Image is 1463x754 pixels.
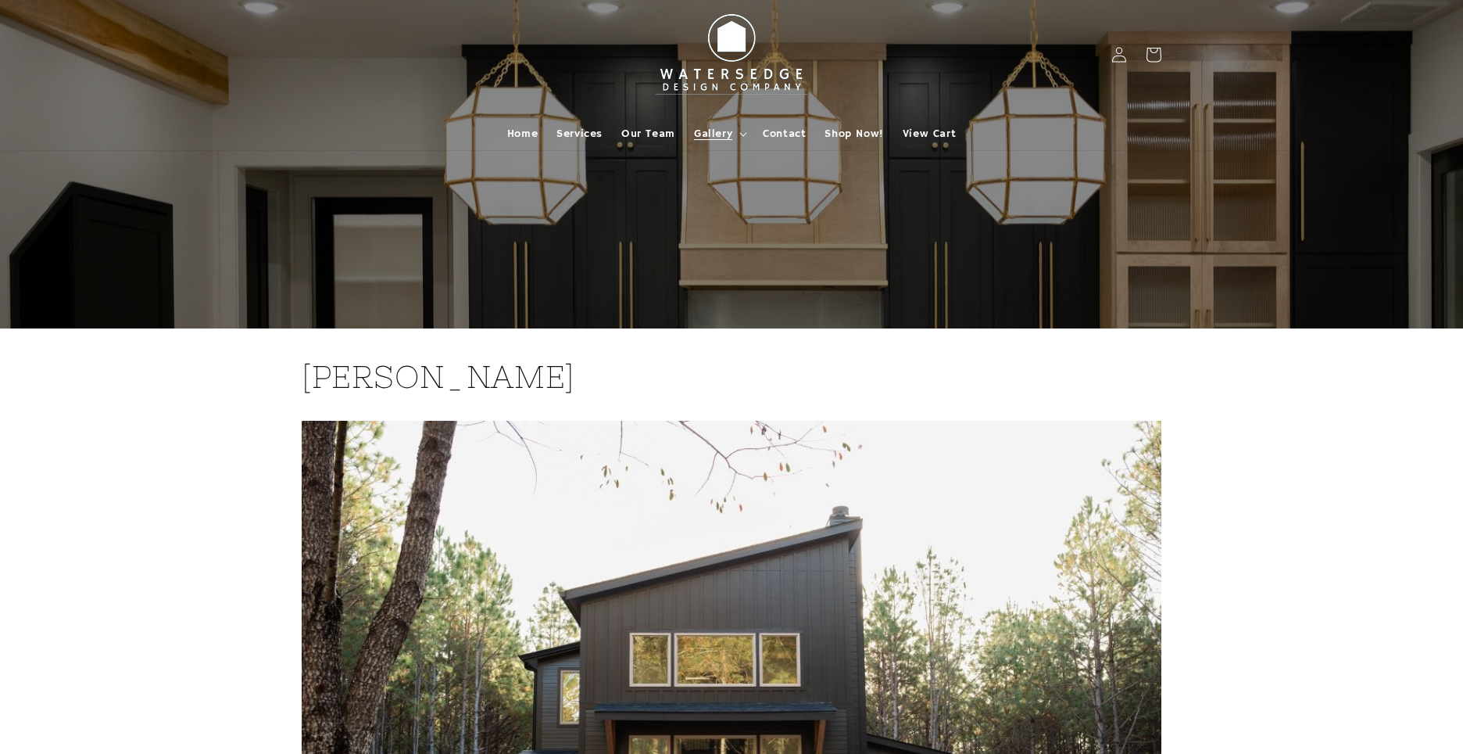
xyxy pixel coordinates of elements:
span: Services [556,127,603,141]
span: Contact [763,127,806,141]
a: View Cart [893,117,965,150]
a: Home [498,117,547,150]
span: View Cart [903,127,956,141]
span: Home [507,127,538,141]
span: Our Team [621,127,675,141]
a: Our Team [612,117,685,150]
span: Shop Now! [825,127,883,141]
a: Services [547,117,612,150]
a: Contact [753,117,815,150]
summary: Gallery [685,117,753,150]
img: Watersedge Design Co [646,6,817,103]
span: Gallery [694,127,732,141]
a: Shop Now! [815,117,892,150]
h2: [PERSON_NAME] [302,357,1161,397]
